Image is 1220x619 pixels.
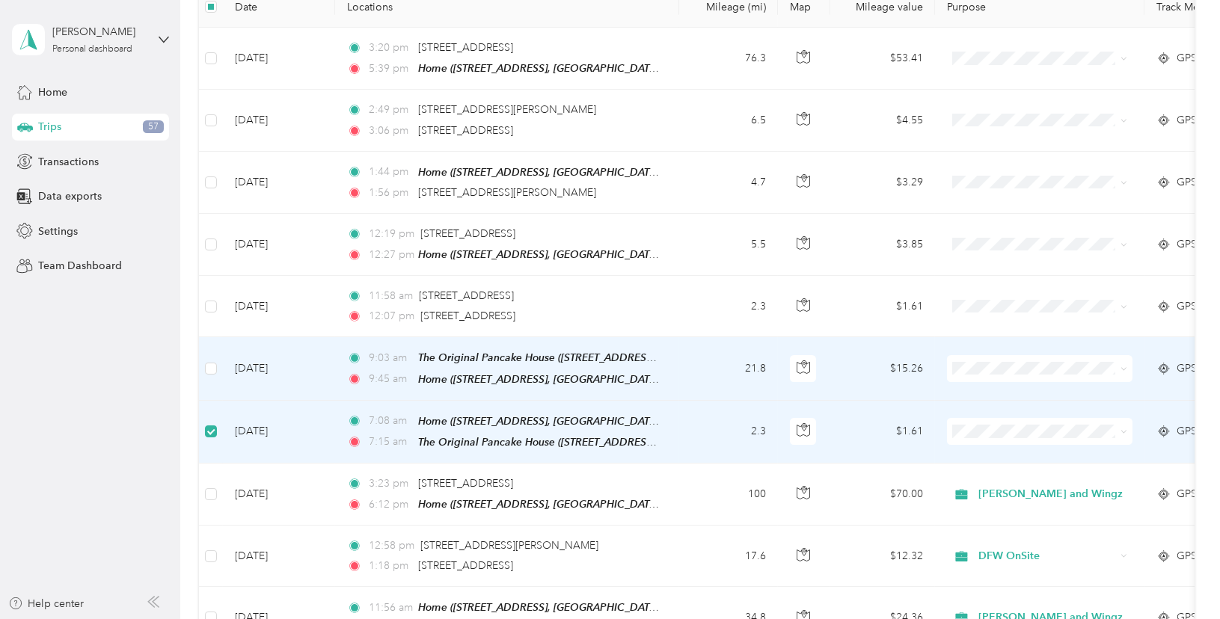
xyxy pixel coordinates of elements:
span: 1:44 pm [369,164,411,180]
span: Home ([STREET_ADDRESS], [GEOGRAPHIC_DATA], [US_STATE]) [418,248,720,261]
span: GPS [1177,174,1197,191]
span: Home ([STREET_ADDRESS], [GEOGRAPHIC_DATA], [US_STATE]) [418,62,720,75]
span: 57 [143,120,164,134]
span: Data exports [38,188,102,204]
span: 12:27 pm [369,247,411,263]
span: GPS [1177,423,1197,440]
td: 2.3 [679,401,778,464]
span: Settings [38,224,78,239]
span: Transactions [38,154,99,170]
span: Team Dashboard [38,258,122,274]
td: $1.61 [830,401,935,464]
td: 5.5 [679,214,778,276]
td: 17.6 [679,526,778,587]
td: $15.26 [830,337,935,400]
span: Home ([STREET_ADDRESS], [GEOGRAPHIC_DATA], [US_STATE]) [418,498,720,511]
span: GPS [1177,360,1197,377]
span: [STREET_ADDRESS] [419,289,514,302]
span: 9:03 am [369,350,411,366]
span: 12:19 pm [369,226,414,242]
td: $3.29 [830,152,935,214]
td: $53.41 [830,28,935,90]
td: $12.32 [830,526,935,587]
td: [DATE] [223,526,335,587]
span: [STREET_ADDRESS][PERSON_NAME] [420,539,598,552]
td: 76.3 [679,28,778,90]
span: The Original Pancake House ([STREET_ADDRESS][PERSON_NAME], [GEOGRAPHIC_DATA], [US_STATE]) [418,351,912,364]
span: 3:20 pm [369,40,411,56]
span: GPS [1177,112,1197,129]
span: [STREET_ADDRESS] [418,41,513,54]
td: [DATE] [223,276,335,337]
td: 2.3 [679,276,778,337]
td: $4.55 [830,90,935,151]
span: 2:49 pm [369,102,411,118]
span: [STREET_ADDRESS][PERSON_NAME] [418,186,596,199]
span: [STREET_ADDRESS] [418,559,513,572]
span: The Original Pancake House ([STREET_ADDRESS][PERSON_NAME], [GEOGRAPHIC_DATA], [US_STATE]) [418,436,912,449]
span: GPS [1177,50,1197,67]
span: [STREET_ADDRESS] [418,124,513,137]
span: GPS [1177,486,1197,502]
td: 21.8 [679,337,778,400]
span: GPS [1177,298,1197,315]
span: [STREET_ADDRESS] [418,477,513,490]
div: Personal dashboard [52,45,132,54]
span: Home ([STREET_ADDRESS], [GEOGRAPHIC_DATA], [US_STATE]) [418,415,720,428]
span: Home [38,84,67,100]
span: 6:12 pm [369,496,411,513]
span: 12:58 pm [369,538,414,554]
iframe: Everlance-gr Chat Button Frame [1136,535,1220,619]
span: 3:23 pm [369,475,411,492]
span: 12:07 pm [369,308,414,324]
td: [DATE] [223,90,335,151]
span: Home ([STREET_ADDRESS], [GEOGRAPHIC_DATA], [US_STATE]) [418,166,720,179]
td: $3.85 [830,214,935,276]
td: [DATE] [223,28,335,90]
span: [STREET_ADDRESS] [420,227,515,240]
td: [DATE] [223,152,335,214]
span: Home ([STREET_ADDRESS], [GEOGRAPHIC_DATA], [US_STATE]) [418,373,720,386]
td: $1.61 [830,276,935,337]
td: 4.7 [679,152,778,214]
span: GPS [1177,236,1197,253]
span: 11:58 am [369,288,413,304]
span: 7:15 am [369,434,411,450]
span: Home ([STREET_ADDRESS], [GEOGRAPHIC_DATA], [US_STATE]) [418,601,720,614]
td: [DATE] [223,401,335,464]
span: 11:56 am [369,600,411,616]
span: 1:56 pm [369,185,411,201]
span: [PERSON_NAME] and Wingz [978,486,1123,502]
td: [DATE] [223,464,335,526]
td: [DATE] [223,214,335,276]
div: [PERSON_NAME] [52,24,146,40]
td: 6.5 [679,90,778,151]
span: 7:08 am [369,413,411,429]
span: 3:06 pm [369,123,411,139]
td: 100 [679,464,778,526]
span: [STREET_ADDRESS] [420,309,515,322]
span: 1:18 pm [369,558,411,574]
td: $70.00 [830,464,935,526]
span: 9:45 am [369,371,411,387]
span: DFW OnSite [978,548,1115,564]
span: 5:39 pm [369,61,411,77]
span: [STREET_ADDRESS][PERSON_NAME] [418,103,596,116]
td: [DATE] [223,337,335,400]
span: Trips [38,119,61,135]
button: Help center [8,596,85,612]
